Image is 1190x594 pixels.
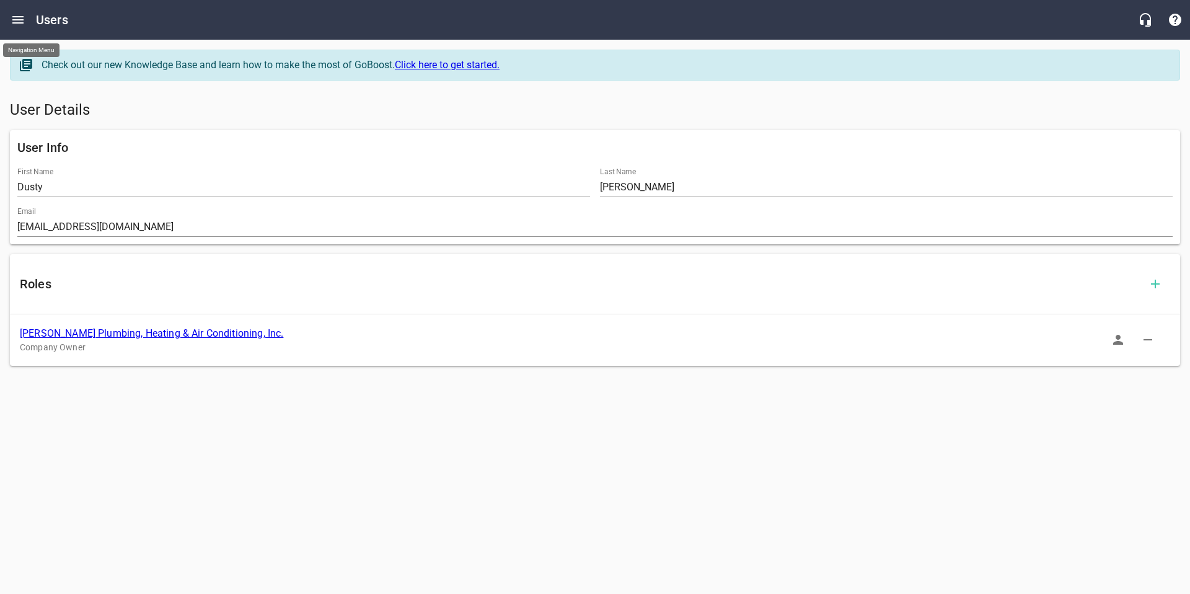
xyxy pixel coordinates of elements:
[20,274,1140,294] h6: Roles
[20,327,283,339] a: [PERSON_NAME] Plumbing, Heating & Air Conditioning, Inc.
[10,100,1180,120] h5: User Details
[1130,5,1160,35] button: Live Chat
[42,58,1167,73] div: Check out our new Knowledge Base and learn how to make the most of GoBoost.
[600,168,636,175] label: Last Name
[3,5,33,35] button: Open drawer
[395,59,500,71] a: Click here to get started.
[1160,5,1190,35] button: Support Portal
[17,138,1173,157] h6: User Info
[1140,269,1170,299] button: Add Role
[36,10,68,30] h6: Users
[1133,325,1163,355] button: Delete Role
[17,168,53,175] label: First Name
[20,341,1150,354] p: Company Owner
[17,208,36,215] label: Email
[1103,325,1133,355] button: Sign In as Role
